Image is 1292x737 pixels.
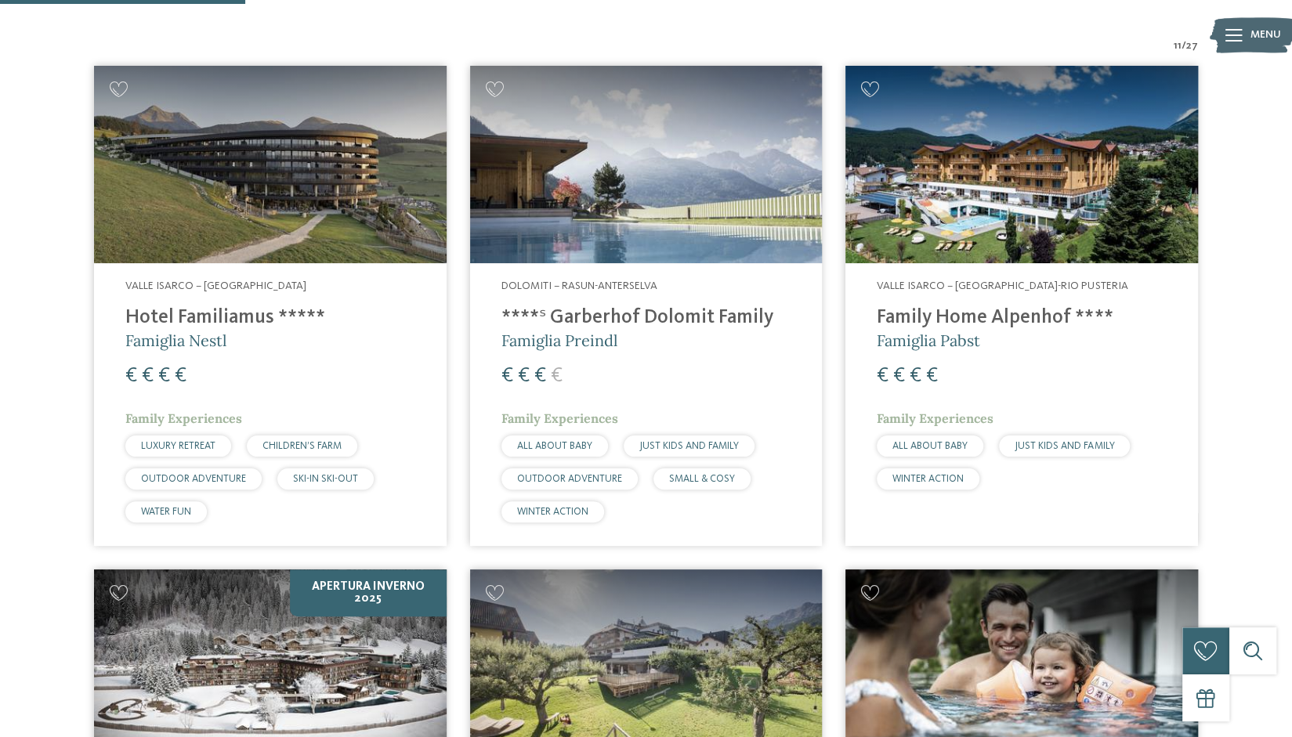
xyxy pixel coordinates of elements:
[158,366,170,386] span: €
[517,507,588,517] span: WINTER ACTION
[926,366,938,386] span: €
[501,306,791,330] h4: ****ˢ Garberhof Dolomit Family
[141,474,246,484] span: OUTDOOR ADVENTURE
[501,410,618,426] span: Family Experiences
[94,66,447,264] img: Cercate un hotel per famiglie? Qui troverete solo i migliori!
[893,366,905,386] span: €
[669,474,735,484] span: SMALL & COSY
[877,410,993,426] span: Family Experiences
[877,331,980,350] span: Famiglia Pabst
[1015,441,1114,451] span: JUST KIDS AND FAMILY
[141,507,191,517] span: WATER FUN
[501,280,657,291] span: Dolomiti – Rasun-Anterselva
[141,441,215,451] span: LUXURY RETREAT
[845,66,1198,546] a: Cercate un hotel per famiglie? Qui troverete solo i migliori! Valle Isarco – [GEOGRAPHIC_DATA]-Ri...
[125,280,306,291] span: Valle Isarco – [GEOGRAPHIC_DATA]
[534,366,546,386] span: €
[1174,38,1182,54] span: 11
[845,66,1198,264] img: Family Home Alpenhof ****
[892,441,968,451] span: ALL ABOUT BABY
[125,410,242,426] span: Family Experiences
[877,366,888,386] span: €
[125,331,226,350] span: Famiglia Nestl
[262,441,342,451] span: CHILDREN’S FARM
[501,331,617,350] span: Famiglia Preindl
[142,366,154,386] span: €
[470,66,823,546] a: Cercate un hotel per famiglie? Qui troverete solo i migliori! Dolomiti – Rasun-Anterselva ****ˢ G...
[517,474,622,484] span: OUTDOOR ADVENTURE
[1182,38,1186,54] span: /
[877,306,1167,330] h4: Family Home Alpenhof ****
[910,366,921,386] span: €
[551,366,563,386] span: €
[517,441,592,451] span: ALL ABOUT BABY
[892,474,964,484] span: WINTER ACTION
[125,366,137,386] span: €
[175,366,186,386] span: €
[94,66,447,546] a: Cercate un hotel per famiglie? Qui troverete solo i migliori! Valle Isarco – [GEOGRAPHIC_DATA] Ho...
[518,366,530,386] span: €
[639,441,739,451] span: JUST KIDS AND FAMILY
[501,366,513,386] span: €
[293,474,358,484] span: SKI-IN SKI-OUT
[470,66,823,264] img: Cercate un hotel per famiglie? Qui troverete solo i migliori!
[1186,38,1198,54] span: 27
[877,280,1127,291] span: Valle Isarco – [GEOGRAPHIC_DATA]-Rio Pusteria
